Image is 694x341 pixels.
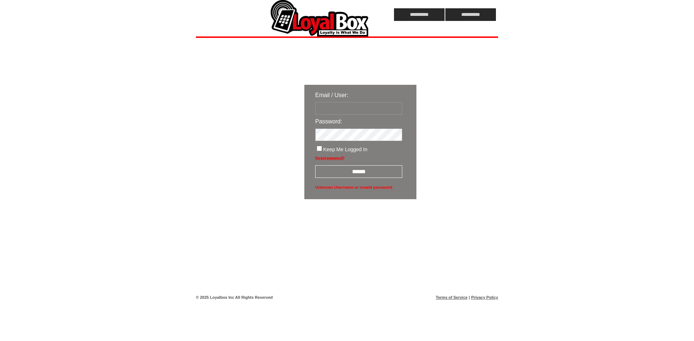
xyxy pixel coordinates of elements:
a: Forgot password? [315,156,344,160]
span: | [469,295,470,300]
span: Password: [315,118,342,124]
a: Privacy Policy [471,295,498,300]
a: Terms of Service [436,295,468,300]
span: Email / User: [315,92,348,98]
img: transparent.png [437,217,474,226]
span: Unknown Username or invalid password. [315,183,402,191]
span: Keep Me Logged In [323,147,367,152]
span: © 2025 Loyalbox Inc All Rights Reserved [196,295,273,300]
